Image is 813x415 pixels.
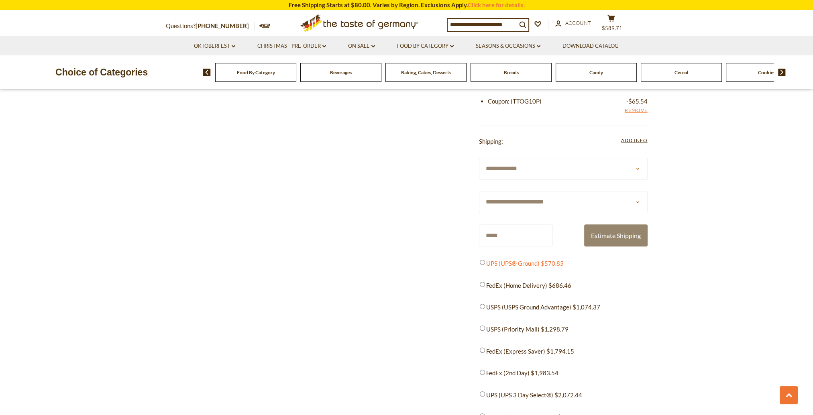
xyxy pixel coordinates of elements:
[486,346,574,356] span: FedEx (Express Saver) $1,794.15
[476,42,540,51] a: Seasons & Occasions
[486,390,582,400] span: UPS (UPS 3 Day Select®) $2,072.44
[589,69,603,75] a: Candy
[480,260,485,265] input: UPS (UPS® Ground) $570.85
[602,25,622,31] span: $589.71
[488,96,648,106] li: Coupon: (TTOG10P)
[625,106,648,115] a: Remove
[237,69,275,75] a: Food By Category
[562,42,619,51] a: Download Catalog
[401,69,451,75] a: Baking, Cakes, Desserts
[480,370,485,375] input: FedEx (2nd Day) $1,983.54
[486,368,558,378] span: FedEx (2nd Day) $1,983.54
[257,42,326,51] a: Christmas - PRE-ORDER
[330,69,352,75] a: Beverages
[348,42,375,51] a: On Sale
[626,96,648,106] span: -$65.54
[486,258,564,269] span: UPS (UPS® Ground) $570.85
[166,21,255,31] p: Questions?
[479,138,503,145] span: Shipping:
[480,391,485,397] input: UPS (UPS 3 Day Select®) $2,072.44
[196,22,249,29] a: [PHONE_NUMBER]
[555,19,591,28] a: Account
[203,69,211,76] img: previous arrow
[480,304,485,309] input: USPS (USPS Ground Advantage) $1,074.37
[621,137,647,143] span: Add Info
[480,325,485,331] input: USPS (Priority Mail) $1,298.79
[599,14,624,35] button: $589.71
[486,324,568,334] span: USPS (Priority Mail) $1,298.79
[480,348,485,353] input: FedEx (Express Saver) $1,794.15
[397,42,454,51] a: Food By Category
[758,69,775,75] a: Cookies
[486,281,571,291] span: FedEx (Home Delivery) $686.46
[778,69,786,76] img: next arrow
[480,282,485,287] input: FedEx (Home Delivery) $686.46
[504,69,519,75] a: Breads
[674,69,688,75] a: Cereal
[468,1,525,8] a: Click here for details.
[584,224,648,246] button: Estimate Shipping
[486,302,600,312] span: USPS (USPS Ground Advantage) $1,074.37
[565,20,591,26] span: Account
[194,42,235,51] a: Oktoberfest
